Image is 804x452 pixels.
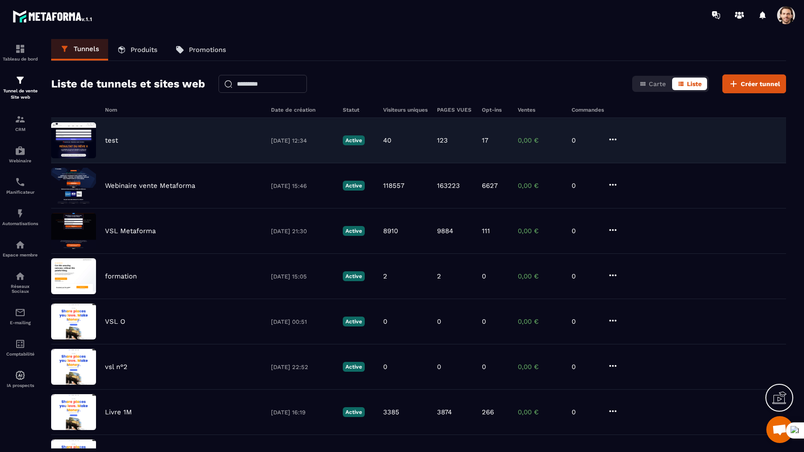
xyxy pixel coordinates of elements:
p: 9884 [437,227,453,235]
img: image [51,122,96,158]
p: Webinaire [2,158,38,163]
a: automationsautomationsEspace membre [2,233,38,264]
p: 2 [383,272,387,280]
p: 266 [482,408,494,416]
p: 0 [482,363,486,371]
p: test [105,136,118,144]
h6: Ventes [518,107,563,113]
p: Webinaire vente Metaforma [105,182,195,190]
p: Tableau de bord [2,56,38,61]
p: Active [343,135,365,145]
p: 0,00 € [518,408,563,416]
p: vsl n°2 [105,363,127,371]
img: formation [15,114,26,125]
p: 0 [383,363,387,371]
img: accountant [15,339,26,349]
a: schedulerschedulerPlanificateur [2,170,38,201]
p: 123 [437,136,448,144]
p: 0,00 € [518,227,563,235]
img: formation [15,43,26,54]
a: Produits [108,39,166,61]
p: Automatisations [2,221,38,226]
p: Réseaux Sociaux [2,284,38,294]
img: image [51,304,96,339]
span: Liste [687,80,702,87]
a: automationsautomationsAutomatisations [2,201,38,233]
p: VSL Metaforma [105,227,156,235]
p: [DATE] 00:51 [271,318,334,325]
h6: Date de création [271,107,334,113]
p: 6627 [482,182,498,190]
p: 0 [437,317,441,326]
p: 0 [572,317,599,326]
p: 118557 [383,182,404,190]
a: emailemailE-mailing [2,300,38,332]
h6: Opt-ins [482,107,509,113]
p: Active [343,181,365,191]
img: image [51,258,96,294]
p: E-mailing [2,320,38,325]
p: Produits [131,46,157,54]
p: 0 [572,182,599,190]
p: 0,00 € [518,182,563,190]
p: Planificateur [2,190,38,195]
img: formation [15,75,26,86]
h6: Visiteurs uniques [383,107,428,113]
p: 3874 [437,408,452,416]
p: 111 [482,227,490,235]
p: Comptabilité [2,352,38,356]
p: [DATE] 21:30 [271,228,334,235]
img: logo [13,8,93,24]
img: scheduler [15,177,26,187]
img: image [51,349,96,385]
a: formationformationTunnel de vente Site web [2,68,38,107]
p: 17 [482,136,488,144]
p: 0 [383,317,387,326]
p: Tunnel de vente Site web [2,88,38,100]
p: Tunnels [74,45,99,53]
p: 0 [482,272,486,280]
p: 0 [482,317,486,326]
p: CRM [2,127,38,132]
p: IA prospects [2,383,38,388]
p: [DATE] 22:52 [271,364,334,370]
p: Promotions [189,46,226,54]
a: Tunnels [51,39,108,61]
p: 0 [437,363,441,371]
h6: PAGES VUES [437,107,473,113]
p: 0,00 € [518,136,563,144]
a: formationformationCRM [2,107,38,139]
p: Espace membre [2,252,38,257]
p: formation [105,272,137,280]
p: 0 [572,272,599,280]
p: Active [343,362,365,372]
p: 0,00 € [518,317,563,326]
img: image [51,394,96,430]
p: 3385 [383,408,399,416]
p: 8910 [383,227,398,235]
p: Livre 1M [105,408,132,416]
h6: Statut [343,107,374,113]
p: VSL O [105,317,125,326]
img: email [15,307,26,318]
img: image [51,213,96,249]
p: 0 [572,363,599,371]
p: Active [343,407,365,417]
span: Carte [649,80,666,87]
p: 0,00 € [518,363,563,371]
h6: Nom [105,107,262,113]
button: Carte [634,78,671,90]
a: social-networksocial-networkRéseaux Sociaux [2,264,38,300]
p: [DATE] 15:05 [271,273,334,280]
p: 0 [572,408,599,416]
p: Active [343,317,365,326]
p: 0,00 € [518,272,563,280]
p: 0 [572,227,599,235]
img: automations [15,370,26,381]
img: image [51,168,96,204]
a: Promotions [166,39,235,61]
p: [DATE] 16:19 [271,409,334,416]
img: automations [15,239,26,250]
img: social-network [15,271,26,282]
p: [DATE] 15:46 [271,183,334,189]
